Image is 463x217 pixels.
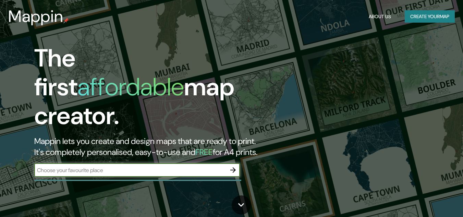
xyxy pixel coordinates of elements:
[63,18,69,23] img: mappin-pin
[34,166,226,174] input: Choose your favourite place
[195,147,213,157] h5: FREE
[366,10,394,23] button: About Us
[34,44,266,136] h1: The first map creator.
[77,71,184,103] h1: affordable
[8,7,63,26] h3: Mappin
[34,136,266,158] h2: Mappin lets you create and design maps that are ready to print. It's completely personalised, eas...
[405,10,455,23] button: Create yourmap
